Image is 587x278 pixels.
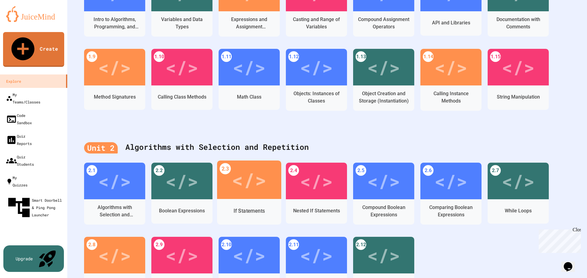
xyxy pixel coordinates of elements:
[233,53,266,81] div: </>
[358,90,410,105] div: Object Creation and Storage (Instantiation)
[367,241,400,269] div: </>
[221,51,232,62] div: 1.11
[356,239,366,250] div: 2.12
[561,254,581,272] iframe: chat widget
[165,167,198,195] div: </>
[423,165,434,176] div: 2.6
[288,165,299,176] div: 2.4
[425,204,477,218] div: Comparing Boolean Expressions
[356,51,366,62] div: 1.13
[358,204,410,218] div: Compound Boolean Expressions
[2,2,42,39] div: Chat with us now!Close
[98,53,131,81] div: </>
[154,51,164,62] div: 1.10
[89,204,141,218] div: Algorithms with Selection and Repetition
[233,241,266,269] div: </>
[221,239,232,250] div: 2.10
[87,51,97,62] div: 1.9
[232,165,266,194] div: </>
[536,227,581,253] iframe: chat widget
[220,163,231,175] div: 2.3
[158,93,206,101] div: Calling Class Methods
[84,142,118,154] div: Unit 2
[490,165,501,176] div: 2.7
[497,93,540,101] div: String Manipulation
[356,165,366,176] div: 2.5
[432,19,470,27] div: API and Libraries
[165,53,198,81] div: </>
[367,167,400,195] div: </>
[87,239,97,250] div: 2.8
[434,53,467,81] div: </>
[3,32,64,67] a: Create
[434,167,467,195] div: </>
[502,167,535,195] div: </>
[234,207,265,215] div: If Statements
[290,16,342,31] div: Casting and Range of Variables
[237,93,261,101] div: Math Class
[490,51,501,62] div: 1.15
[300,53,333,81] div: </>
[6,6,61,22] img: logo-orange.svg
[89,16,141,31] div: Intro to Algorithms, Programming, and Compilers
[6,78,21,85] div: Explore
[6,132,32,147] div: Quiz Reports
[288,51,299,62] div: 1.12
[98,241,131,269] div: </>
[159,207,205,215] div: Boolean Expressions
[154,165,164,176] div: 2.2
[6,195,65,220] div: Smart Doorbell & Ping Pong Launcher
[492,16,544,31] div: Documentation with Comments
[98,167,131,195] div: </>
[300,167,333,195] div: </>
[502,53,535,81] div: </>
[288,239,299,250] div: 2.11
[6,112,32,126] div: Code Sandbox
[154,239,164,250] div: 2.9
[6,174,28,189] div: My Quizzes
[165,241,198,269] div: </>
[367,53,400,81] div: </>
[84,135,570,160] div: Algorithms with Selection and Repetition
[94,93,136,101] div: Method Signatures
[6,91,40,106] div: My Teams/Classes
[425,90,477,105] div: Calling Instance Methods
[505,207,532,215] div: While Loops
[290,90,342,105] div: Objects: Instances of Classes
[6,153,34,168] div: Quiz Students
[358,16,410,31] div: Compound Assignment Operators
[293,207,340,215] div: Nested If Statements
[87,165,97,176] div: 2.1
[223,16,275,31] div: Expressions and Assignment Statements
[300,241,333,269] div: </>
[156,16,208,31] div: Variables and Data Types
[423,51,434,62] div: 1.14
[16,255,33,262] div: Upgrade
